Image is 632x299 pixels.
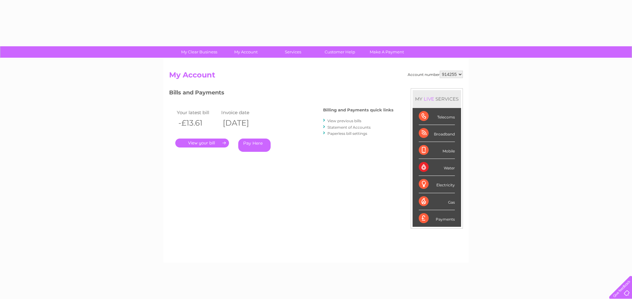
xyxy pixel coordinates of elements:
[327,131,367,136] a: Paperless bill settings
[419,159,455,176] div: Water
[361,46,412,58] a: Make A Payment
[220,108,264,117] td: Invoice date
[327,125,371,130] a: Statement of Accounts
[175,139,229,147] a: .
[419,193,455,210] div: Gas
[323,108,393,112] h4: Billing and Payments quick links
[419,176,455,193] div: Electricity
[169,88,393,99] h3: Bills and Payments
[419,125,455,142] div: Broadband
[327,118,361,123] a: View previous bills
[419,142,455,159] div: Mobile
[419,210,455,227] div: Payments
[221,46,272,58] a: My Account
[314,46,365,58] a: Customer Help
[175,117,220,129] th: -£13.61
[238,139,271,152] a: Pay Here
[169,71,463,82] h2: My Account
[175,108,220,117] td: Your latest bill
[268,46,318,58] a: Services
[419,108,455,125] div: Telecoms
[174,46,225,58] a: My Clear Business
[422,96,435,102] div: LIVE
[220,117,264,129] th: [DATE]
[413,90,461,108] div: MY SERVICES
[408,71,463,78] div: Account number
